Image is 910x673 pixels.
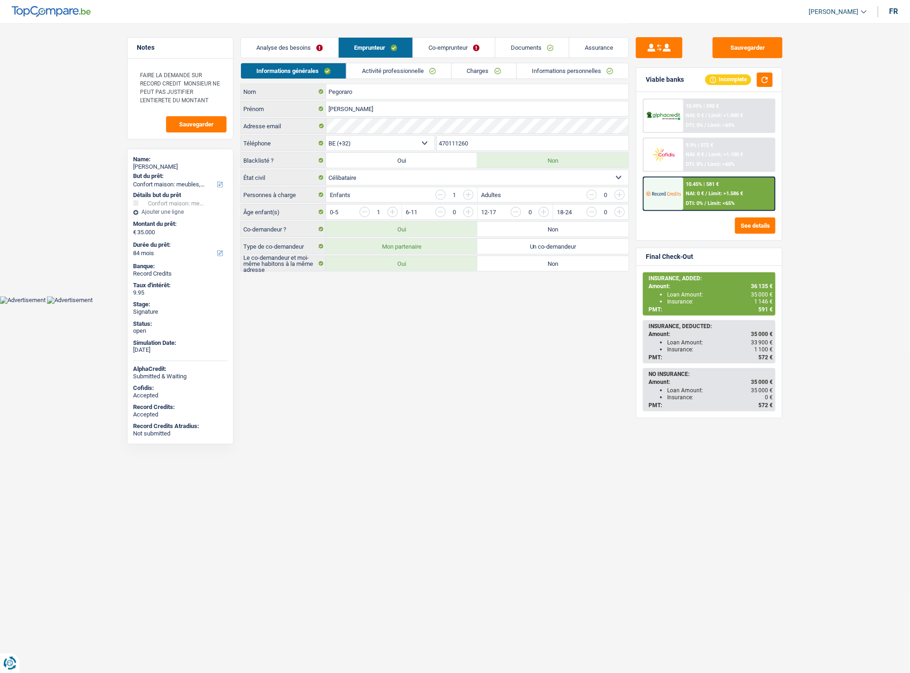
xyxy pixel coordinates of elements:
span: Limit: <65% [708,122,735,128]
div: Status: [133,320,227,328]
label: Le co-demandeur et moi-même habitons à la même adresse [241,256,326,271]
div: PMT: [649,306,773,313]
div: Name: [133,156,227,163]
div: INSURANCE, DEDUCTED: [649,323,773,330]
span: 36 135 € [751,283,773,290]
a: Informations personnelles [517,63,629,79]
img: AlphaCredit [646,111,681,121]
span: / [706,152,708,158]
img: Record Credits [646,185,681,202]
label: Non [477,256,629,271]
label: Oui [326,256,477,271]
a: Informations générales [241,63,346,79]
div: Accepted [133,392,227,399]
span: 1 100 € [754,346,773,353]
label: Oui [326,153,477,168]
img: Cofidis [646,146,681,163]
div: Taux d'intérêt: [133,282,227,289]
div: Loan Amount: [667,339,773,346]
div: Record Credits [133,270,227,277]
label: Personnes à charge [241,187,326,202]
span: € [133,229,136,236]
div: PMT: [649,402,773,409]
span: DTI: 0% [686,161,703,167]
span: 591 € [758,306,773,313]
span: Limit: >1.586 € [709,191,743,197]
div: Record Credits: [133,403,227,411]
div: INSURANCE, ADDED: [649,275,773,282]
span: 0 € [765,394,773,401]
a: Documents [495,38,569,58]
div: 1 [375,209,383,215]
span: Limit: <65% [708,200,735,206]
div: [PERSON_NAME] [133,163,227,171]
span: / [705,122,707,128]
button: See details [735,218,776,234]
span: / [706,112,708,119]
span: 1 146 € [754,298,773,305]
span: 35 000 € [751,331,773,337]
span: / [705,161,707,167]
span: Limit: >1.000 € [709,112,743,119]
label: Téléphone [241,136,326,151]
span: NAI: 0 € [686,112,704,119]
div: Cofidis: [133,384,227,392]
div: Amount: [649,283,773,290]
span: Limit: >1.100 € [709,152,743,158]
div: 9.9% | 572 € [686,142,714,148]
div: Insurance: [667,394,773,401]
label: Oui [326,222,477,237]
div: Banque: [133,263,227,270]
label: Âge enfant(s) [241,205,326,219]
div: 0 [602,192,610,198]
label: Co-demandeur ? [241,222,326,237]
span: 572 € [758,402,773,409]
div: fr [890,7,898,16]
div: 10.45% | 581 € [686,181,719,187]
div: open [133,327,227,335]
label: Type de co-demandeur [241,239,326,254]
span: Limit: <60% [708,161,735,167]
div: Insurance: [667,298,773,305]
label: 0-5 [330,209,338,215]
a: Emprunteur [339,38,413,58]
div: AlphaCredit: [133,365,227,373]
a: Assurance [569,38,629,58]
label: Un co-demandeur [477,239,629,254]
div: Loan Amount: [667,387,773,394]
label: Adultes [482,192,502,198]
div: 9.95 [133,289,227,297]
div: PMT: [649,354,773,361]
div: Accepted [133,411,227,418]
div: Not submitted [133,430,227,437]
div: Incomplete [705,74,751,85]
div: Détails but du prêt [133,191,227,199]
label: Blacklisté ? [241,153,326,168]
label: Nom [241,84,326,99]
label: Adresse email [241,119,326,133]
span: NAI: 0 € [686,191,704,197]
span: / [705,200,707,206]
label: Non [477,153,629,168]
button: Sauvegarder [166,116,227,132]
span: 35 000 € [751,387,773,394]
label: État civil [241,170,326,185]
div: Amount: [649,379,773,385]
a: Analyse des besoins [241,38,338,58]
label: Enfants [330,192,350,198]
label: Non [477,222,629,237]
label: But du prêt: [133,172,226,180]
div: Loan Amount: [667,291,773,298]
label: Montant du prêt: [133,220,226,228]
div: Ajouter une ligne [133,209,227,215]
div: 10.99% | 590 € [686,103,719,109]
span: [PERSON_NAME] [809,8,859,16]
label: Mon partenaire [326,239,477,254]
a: Co-emprunteur [413,38,495,58]
span: DTI: 0% [686,122,703,128]
div: Signature [133,308,227,316]
a: [PERSON_NAME] [802,4,867,20]
span: Sauvegarder [179,121,214,127]
div: 1 [450,192,459,198]
input: 401020304 [437,136,629,151]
